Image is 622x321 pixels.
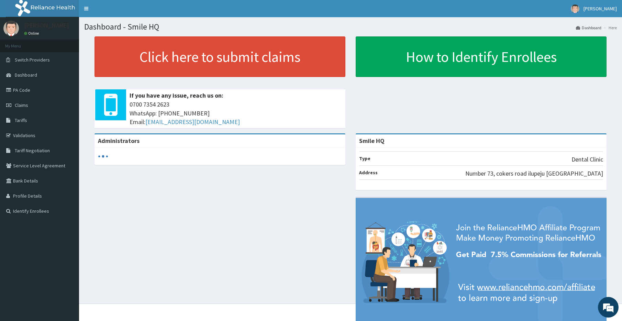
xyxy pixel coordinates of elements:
[24,22,69,29] p: [PERSON_NAME]
[95,36,345,77] a: Click here to submit claims
[145,118,240,126] a: [EMAIL_ADDRESS][DOMAIN_NAME]
[98,151,108,162] svg: audio-loading
[84,22,617,31] h1: Dashboard - Smile HQ
[571,155,603,164] p: Dental Clinic
[24,31,41,36] a: Online
[15,57,50,63] span: Switch Providers
[15,147,50,154] span: Tariff Negotiation
[359,155,370,162] b: Type
[465,169,603,178] p: Number 73, cokers road ilupeju [GEOGRAPHIC_DATA]
[584,5,617,12] span: [PERSON_NAME]
[359,169,378,176] b: Address
[15,117,27,123] span: Tariffs
[15,72,37,78] span: Dashboard
[130,91,223,99] b: If you have any issue, reach us on:
[571,4,579,13] img: User Image
[602,25,617,31] li: Here
[576,25,601,31] a: Dashboard
[98,137,140,145] b: Administrators
[359,137,385,145] strong: Smile HQ
[15,102,28,108] span: Claims
[356,36,607,77] a: How to Identify Enrollees
[130,100,342,126] span: 0700 7354 2623 WhatsApp: [PHONE_NUMBER] Email:
[3,21,19,36] img: User Image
